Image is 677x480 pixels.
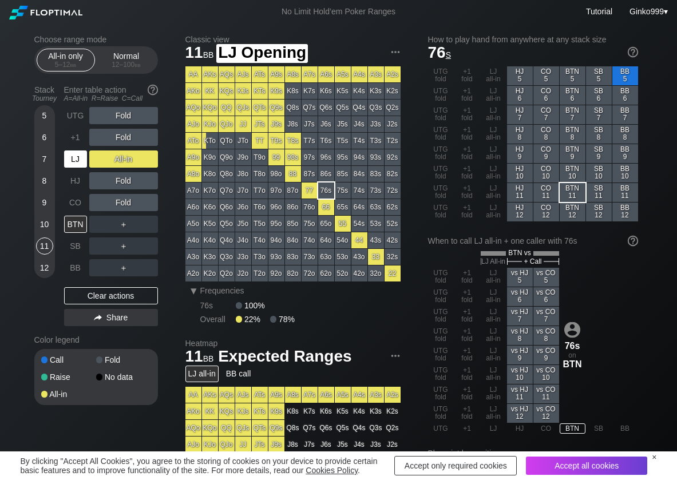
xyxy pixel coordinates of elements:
[252,183,268,199] div: T7o
[285,149,301,165] div: 98s
[41,356,96,364] div: Call
[252,149,268,165] div: T9o
[454,203,480,221] div: +1 fold
[318,249,334,265] div: 63o
[302,133,318,149] div: T7s
[64,81,158,107] div: Enter table action
[560,105,585,124] div: BTN 7
[64,237,87,255] div: SB
[385,183,401,199] div: 72s
[335,265,351,281] div: 52o
[268,199,284,215] div: 96o
[385,83,401,99] div: K2s
[285,265,301,281] div: 82o
[318,265,334,281] div: 62o
[335,249,351,265] div: 53o
[302,116,318,132] div: J7s
[368,232,384,248] div: 43s
[285,216,301,232] div: 85o
[64,129,87,146] div: +1
[428,125,454,144] div: UTG fold
[235,249,251,265] div: J3o
[36,259,53,276] div: 12
[185,100,201,116] div: AQo
[302,183,318,199] div: 77
[252,66,268,82] div: ATs
[36,194,53,211] div: 9
[235,183,251,199] div: J7o
[612,144,638,163] div: BB 9
[219,199,235,215] div: Q6o
[428,66,454,85] div: UTG fold
[202,149,218,165] div: K9o
[335,199,351,215] div: 65s
[96,373,151,381] div: No data
[351,183,367,199] div: 74s
[351,100,367,116] div: Q4s
[428,105,454,124] div: UTG fold
[185,199,201,215] div: A6o
[41,373,96,381] div: Raise
[219,83,235,99] div: KQs
[302,232,318,248] div: 74o
[202,232,218,248] div: K4o
[285,199,301,215] div: 86o
[89,194,158,211] div: Fold
[235,265,251,281] div: J2o
[36,150,53,168] div: 7
[385,249,401,265] div: 32s
[202,265,218,281] div: K2o
[335,216,351,232] div: 55
[481,86,506,105] div: LJ all-in
[351,265,367,281] div: 42o
[185,116,201,132] div: AJo
[36,172,53,189] div: 8
[586,66,612,85] div: SB 5
[9,6,82,19] img: Floptimal logo
[302,199,318,215] div: 76o
[318,166,334,182] div: 86s
[64,94,158,102] div: A=All-in R=Raise C=Call
[481,144,506,163] div: LJ all-in
[612,125,638,144] div: BB 8
[285,166,301,182] div: 88
[560,86,585,105] div: BTN 6
[36,216,53,233] div: 10
[202,116,218,132] div: KJo
[219,166,235,182] div: Q8o
[89,237,158,255] div: ＋
[351,116,367,132] div: J4s
[252,116,268,132] div: JTs
[318,83,334,99] div: K6s
[30,81,60,107] div: Stack
[219,149,235,165] div: Q9o
[302,166,318,182] div: 87s
[268,265,284,281] div: 92o
[335,100,351,116] div: Q5s
[454,86,480,105] div: +1 fold
[94,315,102,321] img: share.864f2f62.svg
[185,66,201,82] div: AA
[385,116,401,132] div: J2s
[185,166,201,182] div: A8o
[36,129,53,146] div: 6
[428,86,454,105] div: UTG fold
[318,183,334,199] div: 76s
[185,232,201,248] div: A4o
[507,164,533,183] div: HJ 10
[533,164,559,183] div: CO 10
[252,265,268,281] div: T2o
[285,100,301,116] div: Q8s
[627,46,639,58] img: help.32db89a4.svg
[351,83,367,99] div: K4s
[507,203,533,221] div: HJ 12
[235,232,251,248] div: J4o
[64,150,87,168] div: LJ
[219,265,235,281] div: Q2o
[368,183,384,199] div: 73s
[507,144,533,163] div: HJ 9
[318,199,334,215] div: 66
[368,216,384,232] div: 53s
[351,199,367,215] div: 64s
[335,83,351,99] div: K5s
